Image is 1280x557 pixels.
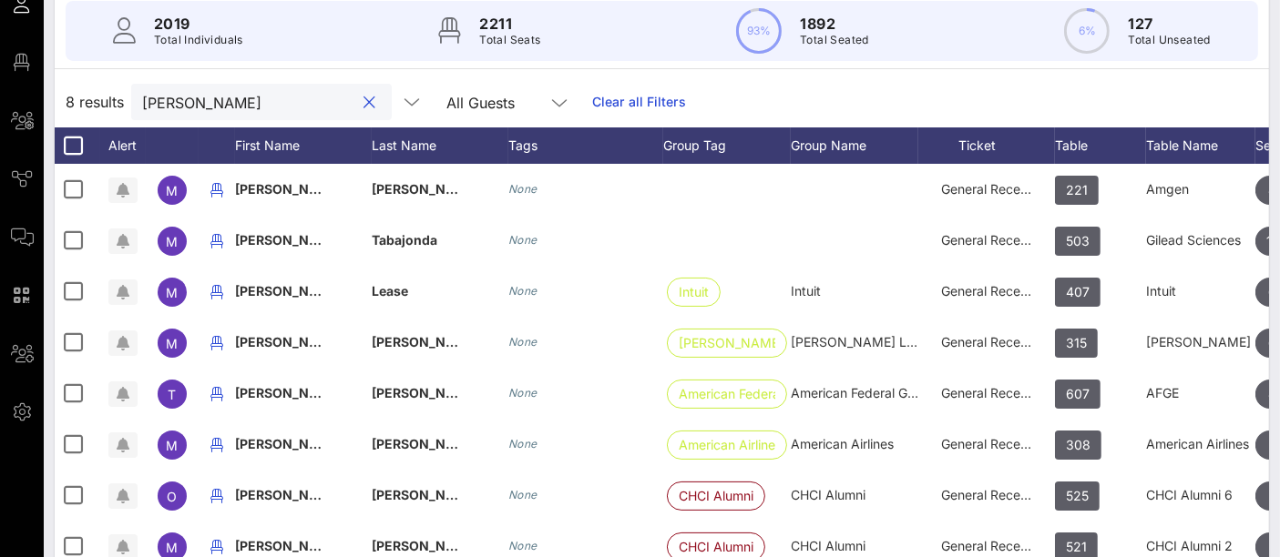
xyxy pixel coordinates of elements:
span: 6 [1269,278,1277,307]
span: [PERSON_NAME] [372,538,479,553]
span: [PERSON_NAME] [372,487,479,502]
span: M [167,285,179,300]
span: [PERSON_NAME] [235,436,343,451]
span: 308 [1066,430,1091,460]
span: M [167,438,179,453]
span: [PERSON_NAME] [372,181,479,197]
div: All Guests [435,84,581,120]
div: CHCI Alumni 6 [1146,470,1255,521]
div: Intuit [1146,266,1255,317]
span: General Reception [941,181,1050,197]
span: M [167,234,179,249]
div: Amgen [1146,164,1255,215]
div: Table Name [1146,127,1255,164]
span: 525 [1066,481,1089,511]
i: None [508,437,538,451]
span: Tabajonda [372,232,437,248]
div: AFGE [1146,368,1255,419]
span: 8 results [66,91,124,113]
div: First Name [235,127,372,164]
span: CHCI Alumni [679,482,753,510]
span: 6 [1269,329,1277,358]
p: Total Seats [479,31,540,49]
span: General Reception [941,334,1050,349]
div: All Guests [446,95,515,111]
span: [PERSON_NAME] [372,385,479,400]
div: Last Name [372,127,508,164]
span: CHCI Alumni [791,538,865,553]
i: None [508,386,538,400]
div: [PERSON_NAME] Law [1146,317,1255,368]
span: 8 [1269,380,1277,409]
span: [PERSON_NAME] [235,385,343,400]
span: 2 [1269,481,1277,511]
span: Intuit [679,278,709,306]
span: [PERSON_NAME] [235,487,343,502]
span: Lease [372,283,408,299]
div: Alert [100,127,146,164]
span: 10 [1266,227,1280,256]
span: 221 [1066,176,1088,205]
p: 2019 [154,13,243,35]
p: Total Unseated [1128,31,1211,49]
i: None [508,488,538,501]
span: 607 [1066,380,1090,409]
span: [PERSON_NAME] … [679,329,775,357]
p: 2211 [479,13,540,35]
span: [PERSON_NAME] [372,436,479,451]
p: 1892 [800,13,869,35]
p: 127 [1128,13,1211,35]
i: None [508,539,538,552]
div: Table [1055,127,1146,164]
i: None [508,233,538,247]
span: M [167,183,179,198]
p: Total Individuals [154,31,243,49]
span: M [167,540,179,555]
div: Gilead Sciences [1146,215,1255,266]
span: American Airlines [679,431,775,459]
span: [PERSON_NAME] [235,283,343,299]
span: [PERSON_NAME] [235,334,343,349]
div: Tags [508,127,663,164]
span: [PERSON_NAME] [235,538,343,553]
span: General Reception [941,283,1050,299]
span: T [169,387,177,402]
span: American Airlines [791,436,894,451]
span: CHCI Alumni [791,487,865,502]
span: General Reception [941,487,1050,502]
span: [PERSON_NAME] [235,181,343,197]
span: General Reception [941,385,1050,400]
div: Group Tag [663,127,791,164]
p: Total Seated [800,31,869,49]
span: General Reception [941,232,1050,248]
i: None [508,335,538,349]
span: M [167,336,179,351]
span: 407 [1066,278,1090,307]
div: American Airlines [1146,419,1255,470]
span: General Reception [941,436,1050,451]
div: Group Name [791,127,918,164]
span: 503 [1066,227,1090,256]
button: clear icon [364,94,376,112]
span: [PERSON_NAME] [372,334,479,349]
span: General Reception [941,538,1050,553]
i: None [508,182,538,196]
span: [PERSON_NAME] Law Organization, LLP [791,334,1034,349]
span: 8 [1269,176,1277,205]
span: 315 [1066,329,1087,358]
i: None [508,284,538,298]
span: [PERSON_NAME] [235,232,343,248]
span: American Federal … [679,380,775,408]
div: Ticket [918,127,1055,164]
span: American Federal Government Employees [791,385,1039,400]
a: Clear all Filters [592,92,686,112]
span: Intuit [791,283,821,299]
span: O [168,489,178,504]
